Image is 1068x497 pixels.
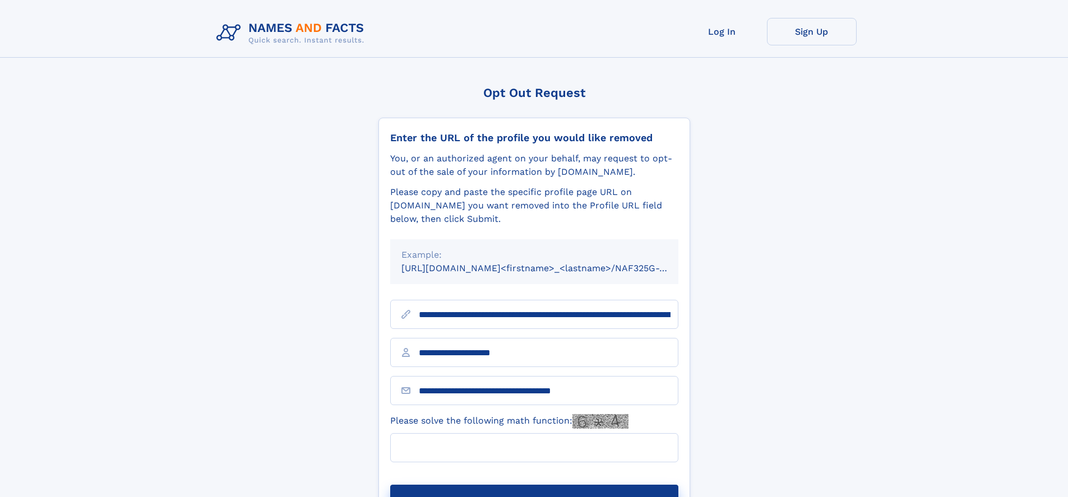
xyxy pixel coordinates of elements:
a: Log In [677,18,767,45]
div: You, or an authorized agent on your behalf, may request to opt-out of the sale of your informatio... [390,152,678,179]
small: [URL][DOMAIN_NAME]<firstname>_<lastname>/NAF325G-xxxxxxxx [401,263,700,273]
div: Enter the URL of the profile you would like removed [390,132,678,144]
div: Please copy and paste the specific profile page URL on [DOMAIN_NAME] you want removed into the Pr... [390,185,678,226]
div: Example: [401,248,667,262]
img: Logo Names and Facts [212,18,373,48]
a: Sign Up [767,18,857,45]
div: Opt Out Request [378,86,690,100]
label: Please solve the following math function: [390,414,628,429]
